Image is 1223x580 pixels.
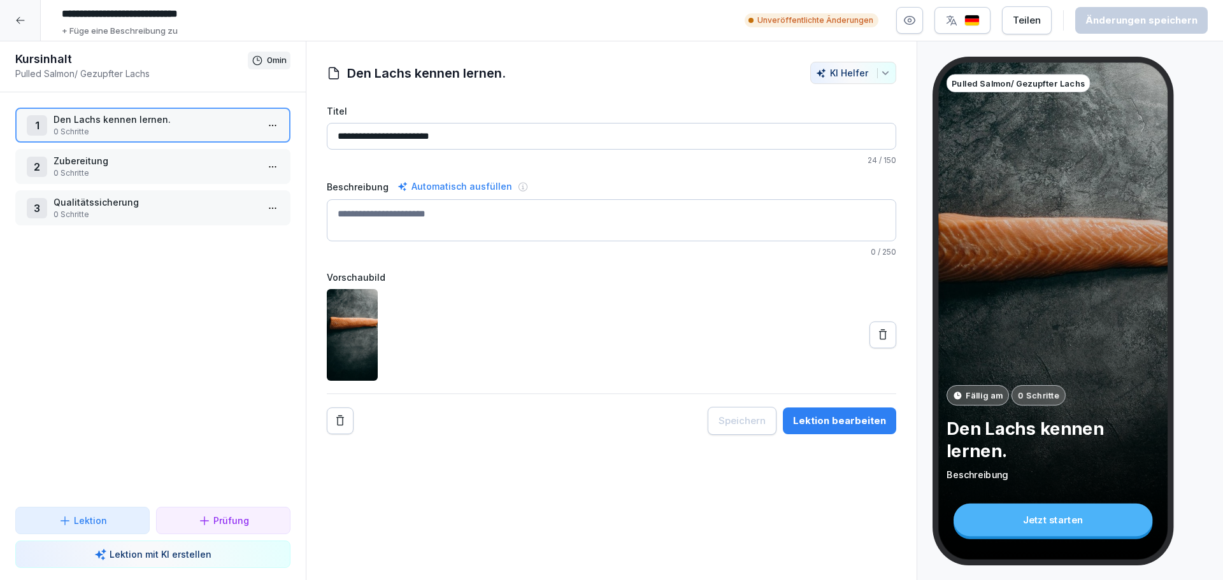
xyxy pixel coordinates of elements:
[62,25,178,38] p: + Füge eine Beschreibung zu
[15,507,150,534] button: Lektion
[15,190,290,225] div: 3Qualitätssicherung0 Schritte
[871,247,876,257] span: 0
[54,195,257,209] p: Qualitätssicherung
[110,548,211,561] p: Lektion mit KI erstellen
[868,155,877,165] span: 24
[15,541,290,568] button: Lektion mit KI erstellen
[793,414,886,428] div: Lektion bearbeiten
[156,507,290,534] button: Prüfung
[54,209,257,220] p: 0 Schritte
[54,167,257,179] p: 0 Schritte
[810,62,896,84] button: KI Helfer
[1018,389,1059,401] p: 0 Schritte
[54,126,257,138] p: 0 Schritte
[954,504,1152,536] div: Jetzt starten
[1013,13,1041,27] div: Teilen
[757,15,873,26] p: Unveröffentlichte Änderungen
[54,154,257,167] p: Zubereitung
[327,104,896,118] label: Titel
[964,15,980,27] img: de.svg
[327,407,354,434] button: Remove
[708,407,776,435] button: Speichern
[1002,6,1052,34] button: Teilen
[1085,13,1198,27] div: Änderungen speichern
[27,157,47,177] div: 2
[15,108,290,143] div: 1Den Lachs kennen lernen.0 Schritte
[783,407,896,434] button: Lektion bearbeiten
[213,514,249,527] p: Prüfung
[719,414,766,428] div: Speichern
[952,77,1085,89] p: Pulled Salmon/ Gezupfter Lachs
[327,289,378,381] img: c6jsngyf102nv8e0whrmbcjz.png
[347,64,506,83] h1: Den Lachs kennen lernen.
[27,115,47,136] div: 1
[15,149,290,184] div: 2Zubereitung0 Schritte
[947,417,1159,462] p: Den Lachs kennen lernen.
[54,113,257,126] p: Den Lachs kennen lernen.
[15,52,248,67] h1: Kursinhalt
[966,389,1003,401] p: Fällig am
[327,271,896,284] label: Vorschaubild
[267,54,287,67] p: 0 min
[1075,7,1208,34] button: Änderungen speichern
[327,155,896,166] p: / 150
[395,179,515,194] div: Automatisch ausfüllen
[327,180,389,194] label: Beschreibung
[816,67,890,78] div: KI Helfer
[327,246,896,258] p: / 250
[74,514,107,527] p: Lektion
[27,198,47,218] div: 3
[947,469,1159,481] p: Beschreibung
[15,67,248,80] p: Pulled Salmon/ Gezupfter Lachs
